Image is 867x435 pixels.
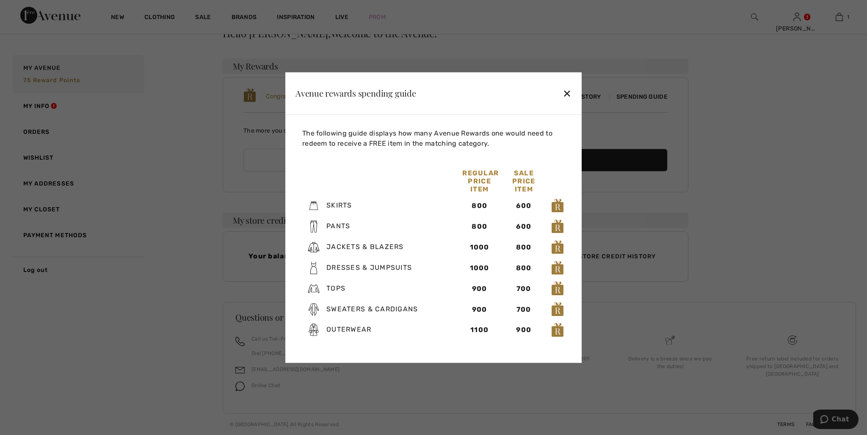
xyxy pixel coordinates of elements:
span: Chat [19,6,36,14]
div: 800 [507,263,541,273]
div: Regular Price Item [457,169,502,193]
p: The following guide displays how many Avenue Rewards one would need to redeem to receive a FREE i... [302,128,568,148]
div: 900 [462,283,497,294]
div: 1000 [462,263,497,273]
span: Sweaters & Cardigans [326,305,418,313]
div: Avenue rewards spending guide [295,89,416,97]
div: ✕ [563,84,572,102]
div: 1000 [462,242,497,252]
div: 800 [507,242,541,252]
div: 900 [507,325,541,335]
img: loyalty_logo_r.svg [551,260,564,275]
span: Skirts [326,201,352,209]
img: loyalty_logo_r.svg [551,198,564,213]
span: Jackets & Blazers [326,243,404,251]
img: loyalty_logo_r.svg [551,322,564,338]
div: 900 [462,304,497,314]
span: Outerwear [326,325,372,333]
div: 800 [462,201,497,211]
span: Tops [326,284,345,292]
span: Dresses & Jumpsuits [326,263,412,272]
div: 700 [507,283,541,294]
img: loyalty_logo_r.svg [551,302,564,317]
div: 800 [462,222,497,232]
img: loyalty_logo_r.svg [551,281,564,296]
img: loyalty_logo_r.svg [551,239,564,255]
img: loyalty_logo_r.svg [551,219,564,234]
div: 600 [507,222,541,232]
div: 1100 [462,325,497,335]
div: 700 [507,304,541,314]
div: Sale Price Item [502,169,546,193]
span: Pants [326,222,350,230]
div: 600 [507,201,541,211]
